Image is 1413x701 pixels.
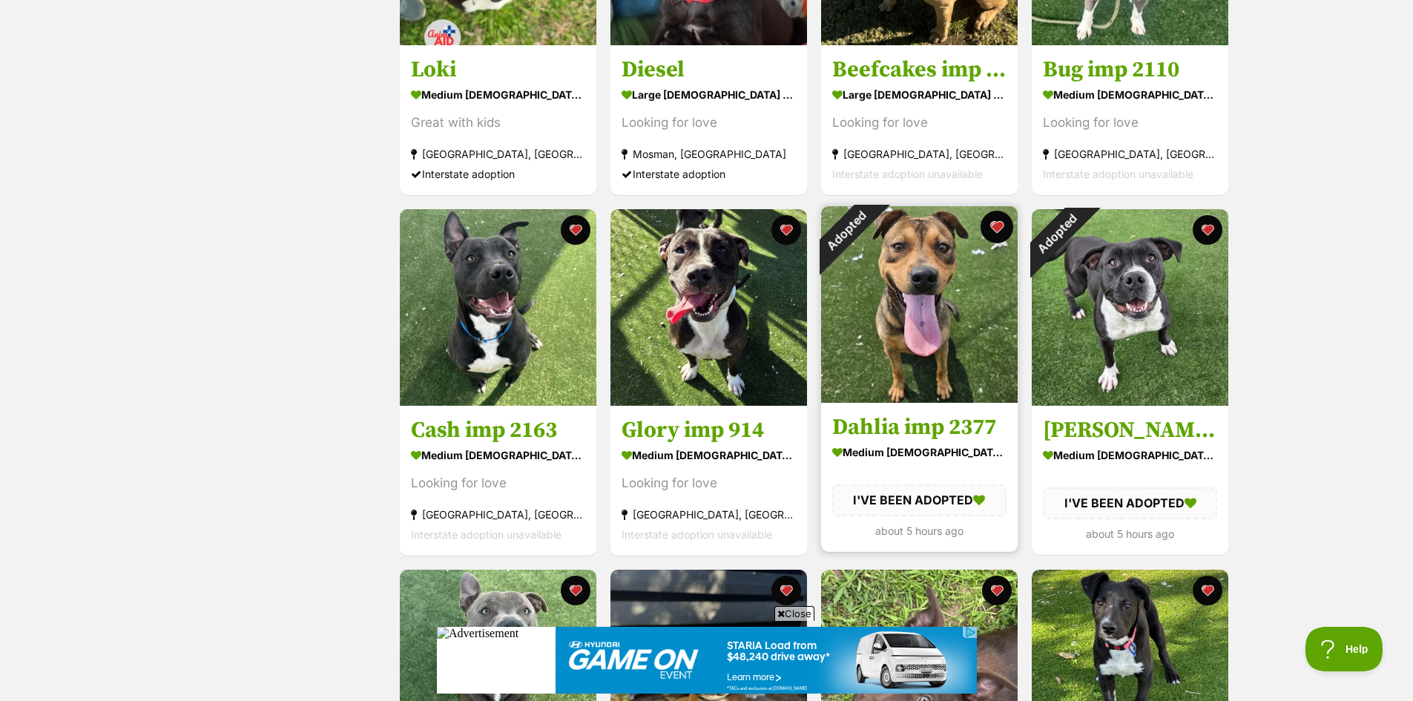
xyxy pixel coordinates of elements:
[1032,405,1228,554] a: [PERSON_NAME] imp 718 medium [DEMOGRAPHIC_DATA] Dog I'VE BEEN ADOPTED about 5 hours ago favourite
[832,521,1007,541] div: about 5 hours ago
[1043,84,1217,105] div: medium [DEMOGRAPHIC_DATA] Dog
[610,45,807,195] a: Diesel large [DEMOGRAPHIC_DATA] Dog Looking for love Mosman, [GEOGRAPHIC_DATA] Interstate adoptio...
[1193,215,1222,245] button: favourite
[622,84,796,105] div: large [DEMOGRAPHIC_DATA] Dog
[821,206,1018,403] img: Dahlia imp 2377
[832,484,1007,516] div: I'VE BEEN ADOPTED
[610,209,807,406] img: Glory imp 914
[832,144,1007,164] div: [GEOGRAPHIC_DATA], [GEOGRAPHIC_DATA]
[981,211,1013,243] button: favourite
[1043,444,1217,466] div: medium [DEMOGRAPHIC_DATA] Dog
[622,416,796,444] h3: Glory imp 914
[622,504,796,524] div: [GEOGRAPHIC_DATA], [GEOGRAPHIC_DATA]
[622,473,796,493] div: Looking for love
[1305,627,1383,671] iframe: Help Scout Beacon - Open
[1043,168,1193,180] span: Interstate adoption unavailable
[1193,576,1222,605] button: favourite
[411,164,585,184] div: Interstate adoption
[774,606,814,621] span: Close
[411,416,585,444] h3: Cash imp 2163
[622,444,796,466] div: medium [DEMOGRAPHIC_DATA] Dog
[622,56,796,84] h3: Diesel
[832,113,1007,133] div: Looking for love
[1043,113,1217,133] div: Looking for love
[622,144,796,164] div: Mosman, [GEOGRAPHIC_DATA]
[411,444,585,466] div: medium [DEMOGRAPHIC_DATA] Dog
[411,528,561,541] span: Interstate adoption unavailable
[1043,56,1217,84] h3: Bug imp 2110
[400,209,596,406] img: Cash imp 2163
[801,187,889,275] div: Adopted
[400,405,596,556] a: Cash imp 2163 medium [DEMOGRAPHIC_DATA] Dog Looking for love [GEOGRAPHIC_DATA], [GEOGRAPHIC_DATA]...
[437,627,977,694] iframe: Advertisement
[561,576,590,605] button: favourite
[622,528,772,541] span: Interstate adoption unavailable
[400,45,596,195] a: Loki medium [DEMOGRAPHIC_DATA] Dog Great with kids [GEOGRAPHIC_DATA], [GEOGRAPHIC_DATA] Interstat...
[821,391,1018,406] a: Adopted
[1032,45,1228,195] a: Bug imp 2110 medium [DEMOGRAPHIC_DATA] Dog Looking for love [GEOGRAPHIC_DATA], [GEOGRAPHIC_DATA] ...
[771,576,801,605] button: favourite
[411,144,585,164] div: [GEOGRAPHIC_DATA], [GEOGRAPHIC_DATA]
[411,473,585,493] div: Looking for love
[1012,190,1100,278] div: Adopted
[411,56,585,84] h3: Loki
[1043,416,1217,444] h3: [PERSON_NAME] imp 718
[832,56,1007,84] h3: Beefcakes imp 1960
[1032,209,1228,406] img: Bella imp 718
[411,113,585,133] div: Great with kids
[1043,487,1217,519] div: I'VE BEEN ADOPTED
[561,215,590,245] button: favourite
[1043,524,1217,544] div: about 5 hours ago
[832,413,1007,441] h3: Dahlia imp 2377
[821,402,1018,551] a: Dahlia imp 2377 medium [DEMOGRAPHIC_DATA] Dog I'VE BEEN ADOPTED about 5 hours ago favourite
[771,215,801,245] button: favourite
[982,576,1012,605] button: favourite
[832,84,1007,105] div: large [DEMOGRAPHIC_DATA] Dog
[832,168,983,180] span: Interstate adoption unavailable
[622,113,796,133] div: Looking for love
[411,504,585,524] div: [GEOGRAPHIC_DATA], [GEOGRAPHIC_DATA]
[1032,394,1228,409] a: Adopted
[411,84,585,105] div: medium [DEMOGRAPHIC_DATA] Dog
[622,164,796,184] div: Interstate adoption
[1043,144,1217,164] div: [GEOGRAPHIC_DATA], [GEOGRAPHIC_DATA]
[821,45,1018,195] a: Beefcakes imp 1960 large [DEMOGRAPHIC_DATA] Dog Looking for love [GEOGRAPHIC_DATA], [GEOGRAPHIC_D...
[832,441,1007,463] div: medium [DEMOGRAPHIC_DATA] Dog
[610,405,807,556] a: Glory imp 914 medium [DEMOGRAPHIC_DATA] Dog Looking for love [GEOGRAPHIC_DATA], [GEOGRAPHIC_DATA]...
